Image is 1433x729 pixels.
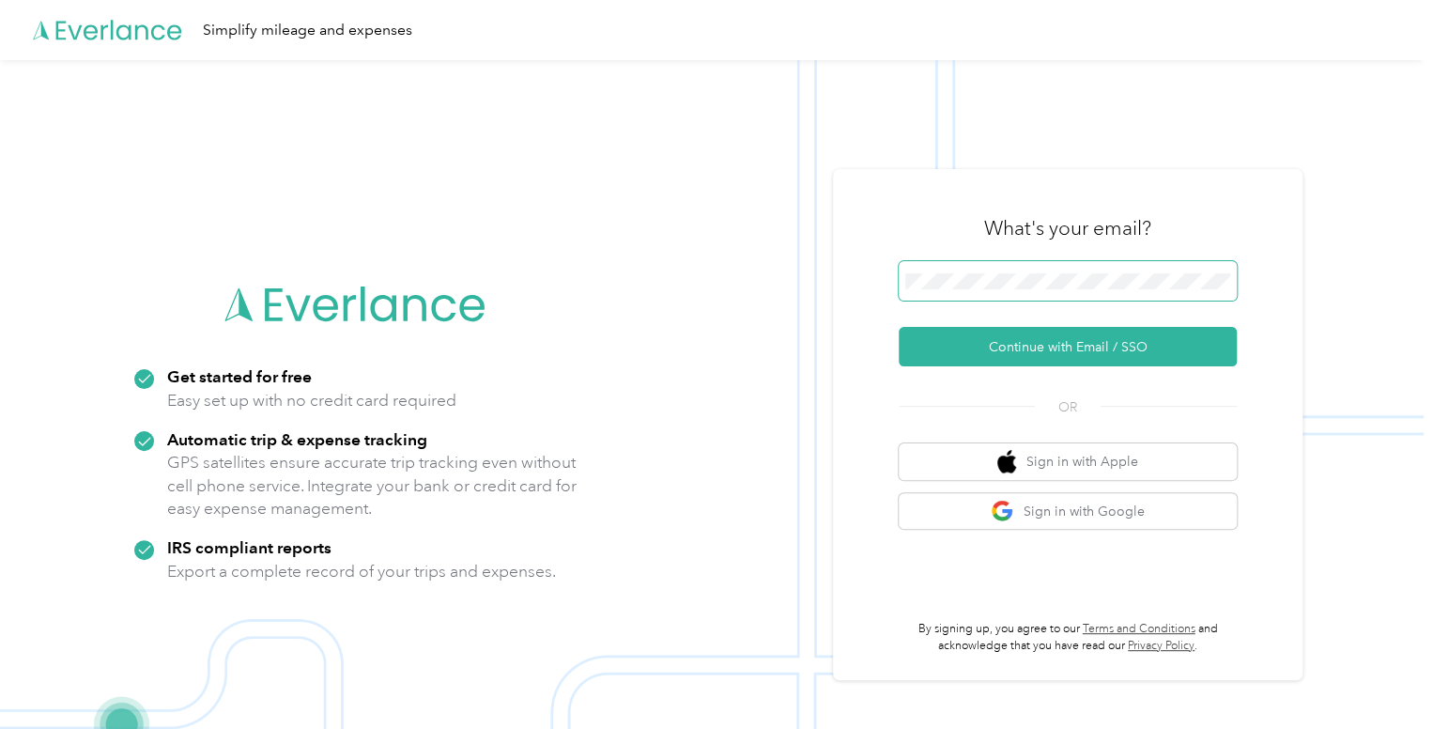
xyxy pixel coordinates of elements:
[203,19,412,42] div: Simplify mileage and expenses
[1035,397,1101,417] span: OR
[899,327,1237,366] button: Continue with Email / SSO
[899,443,1237,480] button: apple logoSign in with Apple
[1128,639,1194,653] a: Privacy Policy
[899,621,1237,654] p: By signing up, you agree to our and acknowledge that you have read our .
[167,537,331,557] strong: IRS compliant reports
[167,560,556,583] p: Export a complete record of your trips and expenses.
[167,451,578,520] p: GPS satellites ensure accurate trip tracking even without cell phone service. Integrate your bank...
[167,429,427,449] strong: Automatic trip & expense tracking
[167,366,312,386] strong: Get started for free
[167,389,456,412] p: Easy set up with no credit card required
[997,450,1016,473] img: apple logo
[1083,622,1195,636] a: Terms and Conditions
[984,215,1151,241] h3: What's your email?
[991,500,1014,523] img: google logo
[899,493,1237,530] button: google logoSign in with Google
